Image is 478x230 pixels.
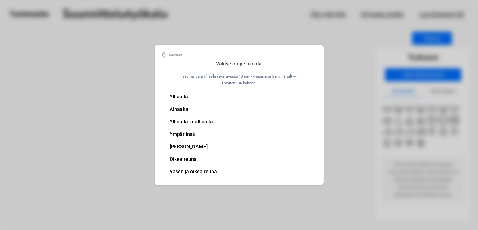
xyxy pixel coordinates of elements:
h3: Valitse ompelukohta [176,60,302,68]
p: Saumanvara ylhäällä sekä sivussa 10 mm - ympäriinsä 5 mm. Sisältyy ilmoitettuun kokoon. [179,73,298,91]
li: Oikea reuna [170,157,217,162]
li: [PERSON_NAME] [170,144,217,149]
img: Back [161,51,166,59]
li: Ylhäältä ja alhaalta [170,119,217,124]
li: Ylhäältä [170,94,217,99]
li: Alhaalta [170,107,217,112]
li: Vasen ja oikea reuna [170,169,217,174]
li: Ympäriinsä [170,132,217,137]
p: TAKAISIN [168,51,182,59]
